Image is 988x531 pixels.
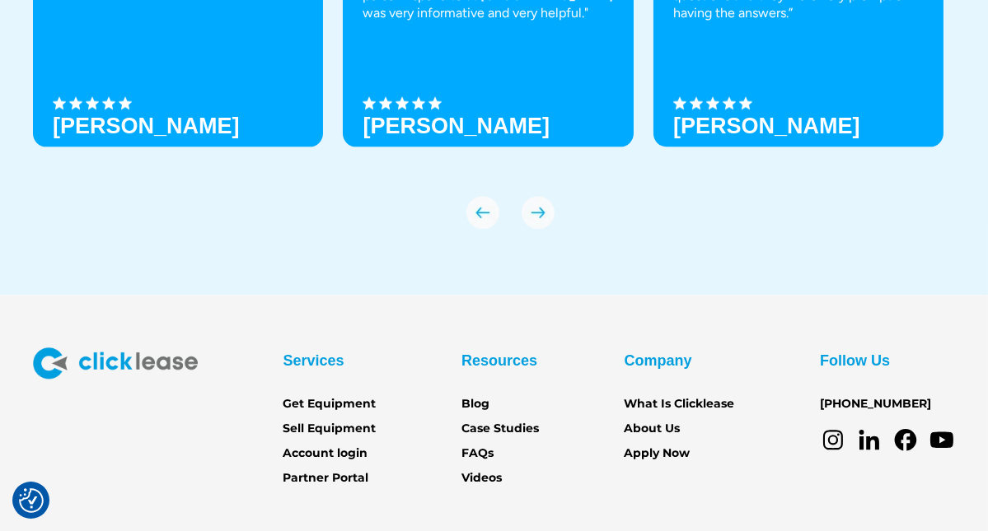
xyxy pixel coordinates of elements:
[428,96,442,109] img: Black star icon
[283,420,377,438] a: Sell Equipment
[466,196,499,229] div: previous slide
[53,96,66,109] img: Black star icon
[625,420,681,438] a: About Us
[466,196,499,229] img: arrow Icon
[690,96,703,109] img: Black star icon
[396,96,409,109] img: Black star icon
[522,196,555,229] img: arrow Icon
[461,420,539,438] a: Case Studies
[461,469,502,487] a: Videos
[820,347,890,374] div: Follow Us
[522,196,555,229] div: next slide
[86,96,99,109] img: Black star icon
[820,395,931,413] a: [PHONE_NUMBER]
[283,347,344,374] div: Services
[673,114,860,138] h3: [PERSON_NAME]
[412,96,425,109] img: Black star icon
[19,488,44,513] button: Consent Preferences
[69,96,82,109] img: Black star icon
[53,114,240,138] h3: [PERSON_NAME]
[461,347,537,374] div: Resources
[119,96,132,109] img: Black star icon
[673,96,686,109] img: Black star icon
[283,395,377,413] a: Get Equipment
[723,96,736,109] img: Black star icon
[33,347,198,379] img: Clicklease logo
[625,445,691,463] a: Apply Now
[739,96,752,109] img: Black star icon
[283,445,368,463] a: Account login
[625,347,692,374] div: Company
[19,488,44,513] img: Revisit consent button
[461,445,494,463] a: FAQs
[283,469,369,487] a: Partner Portal
[102,96,115,109] img: Black star icon
[706,96,719,109] img: Black star icon
[363,114,550,138] strong: [PERSON_NAME]
[461,395,489,413] a: Blog
[363,96,376,109] img: Black star icon
[625,395,735,413] a: What Is Clicklease
[379,96,392,109] img: Black star icon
